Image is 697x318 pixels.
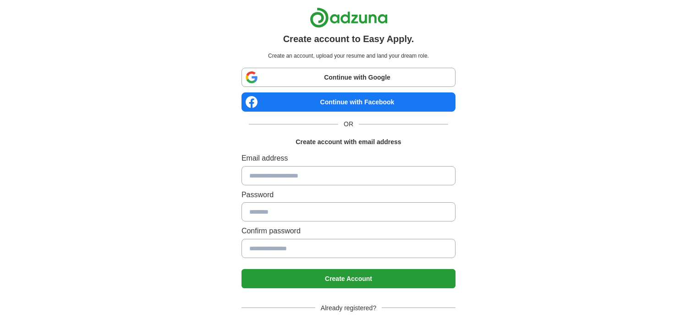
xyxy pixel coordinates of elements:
[243,52,454,60] p: Create an account, upload your resume and land your dream role.
[296,137,401,147] h1: Create account with email address
[241,92,456,112] a: Continue with Facebook
[310,7,388,28] img: Adzuna logo
[315,303,382,313] span: Already registered?
[283,32,414,46] h1: Create account to Easy Apply.
[241,269,456,288] button: Create Account
[241,152,456,164] label: Email address
[338,119,359,129] span: OR
[241,68,456,87] a: Continue with Google
[241,189,456,201] label: Password
[241,225,456,237] label: Confirm password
